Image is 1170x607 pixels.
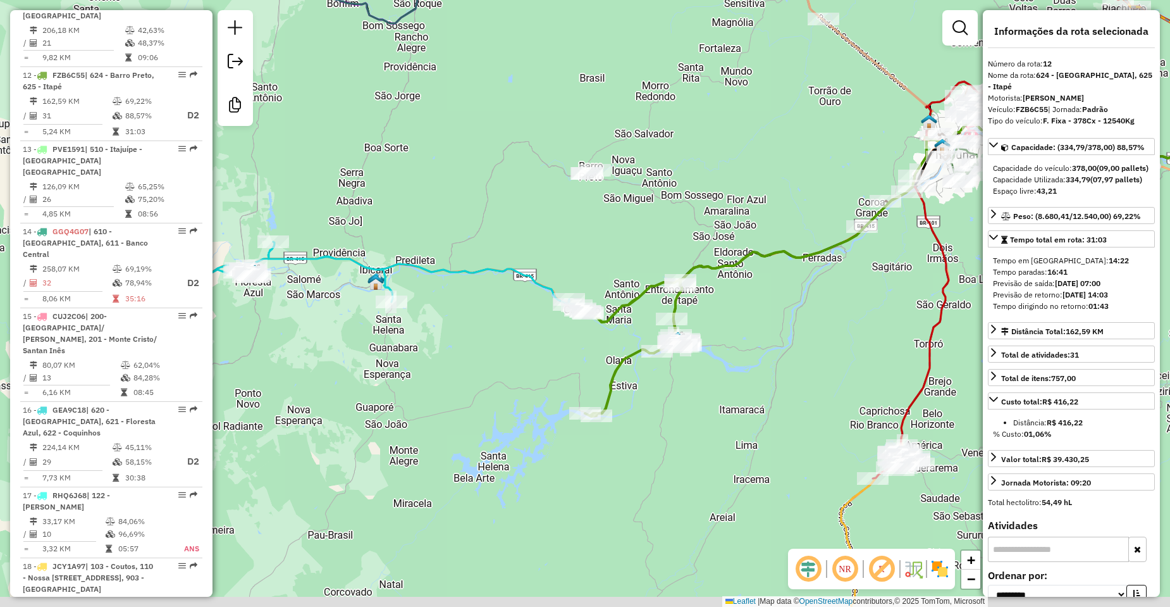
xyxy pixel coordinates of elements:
[1042,454,1089,464] strong: R$ 39.430,25
[988,70,1155,92] div: Nome da rota:
[799,597,853,606] a: OpenStreetMap
[1109,256,1129,265] strong: 14:22
[113,112,122,120] i: % de utilização da cubagem
[934,138,951,154] img: PA Itabuna
[23,144,142,177] span: | 510 - Itajuípe - [GEOGRAPHIC_DATA] [GEOGRAPHIC_DATA]
[178,145,186,153] em: Opções
[42,292,112,305] td: 8,06 KM
[993,174,1150,185] div: Capacidade Utilizada:
[988,520,1155,532] h4: Atividades
[1001,350,1079,360] span: Total de atividades:
[190,71,197,78] em: Rota exportada
[993,255,1150,266] div: Tempo em [GEOGRAPHIC_DATA]:
[23,542,29,555] td: =
[52,70,85,80] span: FZB6C55
[113,97,122,105] i: % de utilização do peso
[133,372,197,384] td: 84,28%
[993,429,1150,440] div: % Custo:
[988,322,1155,339] a: Distância Total:162,59 KM
[1066,175,1090,184] strong: 334,79
[42,386,120,399] td: 6,16 KM
[178,227,186,235] em: Opções
[672,333,688,349] img: WCL Itapé
[988,115,1155,127] div: Tipo do veículo:
[993,163,1150,174] div: Capacidade do veículo:
[52,227,89,236] span: GGQ4G07
[1013,417,1150,429] li: Distância:
[23,311,157,355] span: 15 -
[1097,163,1148,173] strong: (09,00 pallets)
[1055,278,1100,288] strong: [DATE] 07:00
[42,24,125,37] td: 206,18 KM
[176,276,199,291] p: D2
[988,230,1155,247] a: Tempo total em rota: 31:03
[993,266,1150,278] div: Tempo paradas:
[1001,396,1078,408] div: Custo total:
[23,37,29,49] td: /
[178,312,186,320] em: Opções
[1011,142,1145,152] span: Capacidade: (334,79/378,00) 88,57%
[42,542,105,555] td: 3,32 KM
[988,25,1155,37] h4: Informações da rota selecionada
[23,70,154,91] span: 12 -
[1070,350,1079,360] strong: 31
[30,27,37,34] i: Distância Total
[988,104,1155,115] div: Veículo:
[133,359,197,372] td: 62,04%
[121,374,130,382] i: % de utilização da cubagem
[1013,211,1141,221] span: Peso: (8.680,41/12.540,00) 69,22%
[368,272,385,289] img: WCL Ibicaraí
[223,49,248,77] a: Exportar sessão
[125,54,132,61] i: Tempo total em rota
[670,331,686,347] img: PA Itapé
[988,473,1155,491] a: Jornada Motorista: 09:20
[23,561,153,594] span: | 103 - Coutos, 110 - Nossa [STREET_ADDRESS], 903 - [GEOGRAPHIC_DATA]
[866,554,897,584] span: Exibir rótulo
[125,183,135,191] i: % de utilização do peso
[572,167,603,180] div: Atividade não roteirizada - BEATRIZ FARIAS SANTOS
[1048,104,1108,114] span: | Jornada:
[23,311,157,355] span: | 200- [GEOGRAPHIC_DATA]/ [PERSON_NAME], 201 - Monte Cristo/ Santan Inês
[190,145,197,153] em: Rota exportada
[1066,327,1104,336] span: 162,59 KM
[137,24,197,37] td: 42,63%
[176,108,199,123] p: D2
[988,568,1155,583] label: Ordenar por:
[133,386,197,399] td: 08:45
[30,458,37,466] i: Total de Atividades
[23,491,110,511] span: | 122 - [PERSON_NAME]
[42,37,125,49] td: 21
[23,561,153,594] span: 18 -
[137,180,197,193] td: 65,25%
[1001,477,1091,489] div: Jornada Motorista: 09:20
[190,312,197,320] em: Rota exportada
[118,515,169,528] td: 84,06%
[988,412,1155,445] div: Custo total:R$ 416,22
[988,497,1155,508] div: Total hectolitro:
[42,51,125,64] td: 9,82 KM
[23,51,29,64] td: =
[178,491,186,499] em: Opções
[125,454,175,470] td: 58,15%
[23,227,148,259] span: 14 -
[961,570,980,589] a: Zoom out
[113,128,119,135] i: Tempo total em rota
[121,389,127,396] i: Tempo total em rota
[1047,418,1083,427] strong: R$ 416,22
[1072,163,1097,173] strong: 378,00
[988,450,1155,467] a: Valor total:R$ 39.430,25
[988,158,1155,202] div: Capacidade: (334,79/378,00) 88,57%
[993,301,1150,312] div: Tempo dirigindo no retorno:
[42,108,112,123] td: 31
[367,274,384,291] img: PA Ibicaraí
[988,392,1155,410] a: Custo total:R$ 416,22
[23,454,29,470] td: /
[988,207,1155,224] a: Peso: (8.680,41/12.540,00) 69,22%
[137,193,197,206] td: 75,20%
[23,227,148,259] span: | 610 - [GEOGRAPHIC_DATA], 611 - Banco Central
[725,597,756,606] a: Leaflet
[23,144,142,177] span: 13 -
[30,444,37,451] i: Distância Total
[42,359,120,372] td: 80,07 KM
[23,491,110,511] span: 17 -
